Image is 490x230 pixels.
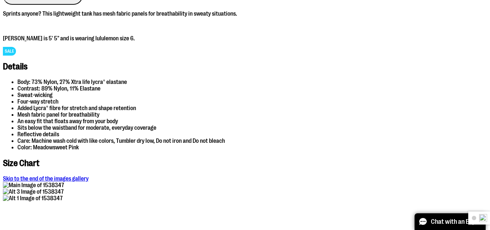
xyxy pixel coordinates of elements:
[3,11,487,17] p: Sprints anyone? This lightweight tank has mesh fabric panels for breathability in sweaty situations.
[17,92,487,98] li: Sweat-wicking
[17,138,487,144] li: Care: Machine wash cold with like colors, Tumbler dry low, Do not iron and Do not bleach
[3,175,88,182] a: Skip to the end of the images gallery
[415,213,486,230] button: Chat with an Expert
[17,144,487,151] li: Color: Meadowsweet Pink
[3,195,63,202] img: Alt 1 Image of 1538347
[17,85,487,92] li: Contrast: 89% Nylon, 11% Elastane
[431,218,481,225] span: Chat with an Expert
[17,79,487,85] li: Body: 73% Nylon, 27% Xtra life lycra® elastane
[17,131,487,138] li: Reflective details
[17,118,487,125] li: An easy fit that floats away from your body
[17,98,487,105] li: Four-way stretch
[17,112,487,118] li: Mesh fabric panel for breathability
[3,182,64,189] img: Main Image of 1538347
[3,47,16,56] span: SALE
[3,61,28,72] span: Details
[3,182,235,202] div: Main Image of 1538347
[17,125,487,131] li: Sits below the waistband for moderate, everyday coverage
[3,35,487,42] p: [PERSON_NAME] is 5' 5" and is wearing lululemon size 6.
[3,158,40,168] span: Size Chart
[3,189,64,195] img: Alt 3 Image of 1538347
[17,105,487,112] li: Added Lycra® fibre for stretch and shape retention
